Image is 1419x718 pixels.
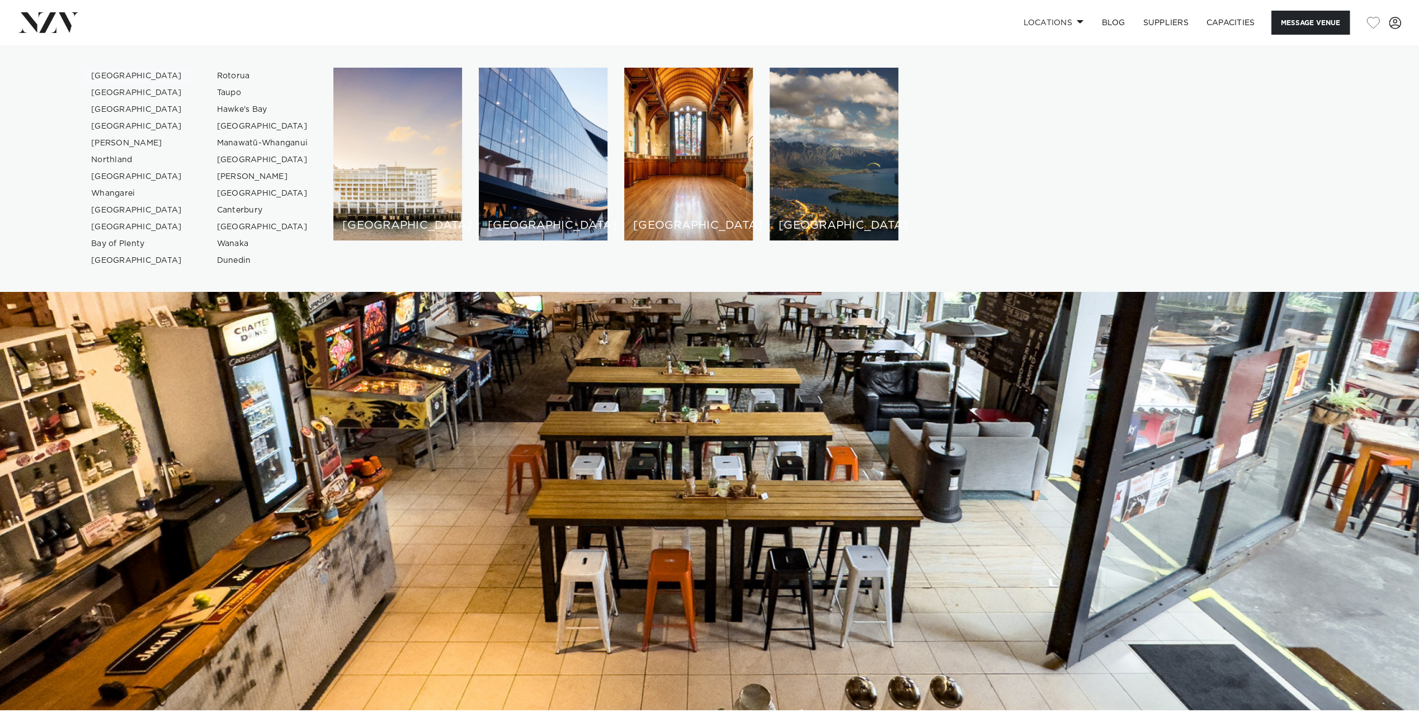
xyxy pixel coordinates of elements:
[1092,11,1134,35] a: BLOG
[208,84,317,101] a: Taupo
[82,219,191,235] a: [GEOGRAPHIC_DATA]
[82,68,191,84] a: [GEOGRAPHIC_DATA]
[208,202,317,219] a: Canterbury
[208,252,317,269] a: Dunedin
[82,135,191,152] a: [PERSON_NAME]
[779,220,889,232] h6: [GEOGRAPHIC_DATA]
[208,185,317,202] a: [GEOGRAPHIC_DATA]
[82,252,191,269] a: [GEOGRAPHIC_DATA]
[633,220,744,232] h6: [GEOGRAPHIC_DATA]
[82,152,191,168] a: Northland
[488,220,598,232] h6: [GEOGRAPHIC_DATA]
[82,168,191,185] a: [GEOGRAPHIC_DATA]
[333,68,462,240] a: Auckland venues [GEOGRAPHIC_DATA]
[342,220,453,232] h6: [GEOGRAPHIC_DATA]
[208,168,317,185] a: [PERSON_NAME]
[1198,11,1264,35] a: Capacities
[18,12,79,32] img: nzv-logo.png
[82,185,191,202] a: Whangarei
[208,152,317,168] a: [GEOGRAPHIC_DATA]
[1271,11,1350,35] button: Message Venue
[208,101,317,118] a: Hawke's Bay
[82,235,191,252] a: Bay of Plenty
[82,84,191,101] a: [GEOGRAPHIC_DATA]
[208,219,317,235] a: [GEOGRAPHIC_DATA]
[82,101,191,118] a: [GEOGRAPHIC_DATA]
[208,235,317,252] a: Wanaka
[82,118,191,135] a: [GEOGRAPHIC_DATA]
[1134,11,1197,35] a: SUPPLIERS
[479,68,607,240] a: Wellington venues [GEOGRAPHIC_DATA]
[1014,11,1092,35] a: Locations
[624,68,753,240] a: Christchurch venues [GEOGRAPHIC_DATA]
[82,202,191,219] a: [GEOGRAPHIC_DATA]
[770,68,898,240] a: Queenstown venues [GEOGRAPHIC_DATA]
[208,68,317,84] a: Rotorua
[208,118,317,135] a: [GEOGRAPHIC_DATA]
[208,135,317,152] a: Manawatū-Whanganui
